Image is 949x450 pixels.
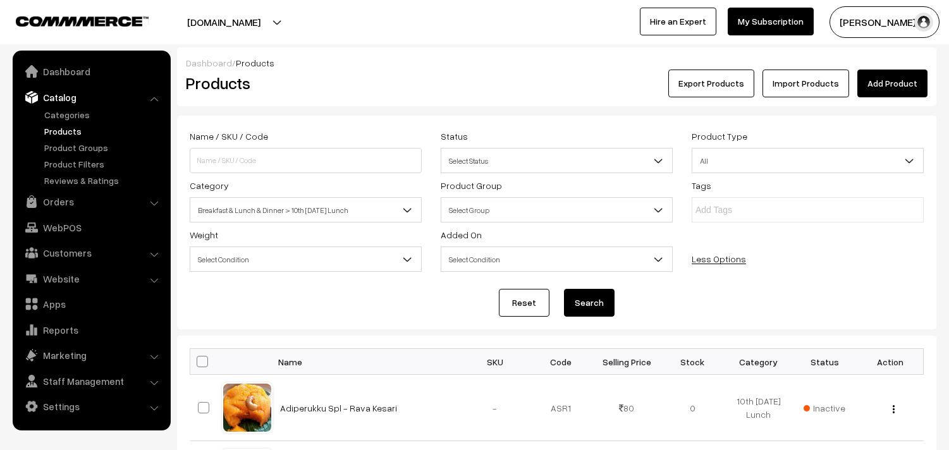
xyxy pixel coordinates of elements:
a: COMMMERCE [16,13,126,28]
span: Select Condition [190,246,422,272]
label: Added On [441,228,482,241]
label: Weight [190,228,218,241]
button: Search [564,289,615,317]
label: Product Group [441,179,502,192]
span: Breakfast & Lunch & Dinner > 10th Sunday Lunch [190,197,422,222]
button: [DOMAIN_NAME] [143,6,305,38]
a: Reports [16,319,166,341]
th: Code [528,349,594,375]
a: Catalog [16,86,166,109]
span: Select Condition [441,246,673,272]
th: Action [857,349,923,375]
a: Reviews & Ratings [41,174,166,187]
div: / [186,56,928,70]
span: Select Status [441,148,673,173]
td: - [462,375,528,441]
th: SKU [462,349,528,375]
input: Name / SKU / Code [190,148,422,173]
img: Menu [893,405,895,413]
td: ASR1 [528,375,594,441]
th: Status [792,349,857,375]
span: Select Condition [190,248,421,271]
button: Export Products [668,70,754,97]
label: Product Type [692,130,747,143]
a: Dashboard [186,58,232,68]
span: All [692,150,923,172]
a: Settings [16,395,166,418]
label: Name / SKU / Code [190,130,268,143]
a: Categories [41,108,166,121]
a: Reset [499,289,549,317]
a: WebPOS [16,216,166,239]
span: Select Condition [441,248,672,271]
a: Staff Management [16,370,166,392]
a: Dashboard [16,60,166,83]
a: Apps [16,293,166,315]
th: Selling Price [594,349,659,375]
img: COMMMERCE [16,16,149,26]
a: Add Product [857,70,928,97]
span: Select Group [441,199,672,221]
td: 80 [594,375,659,441]
span: Products [236,58,274,68]
a: Marketing [16,344,166,367]
input: Add Tags [695,204,806,217]
a: Website [16,267,166,290]
a: Product Filters [41,157,166,171]
a: Products [41,125,166,138]
label: Status [441,130,468,143]
td: 10th [DATE] Lunch [726,375,792,441]
span: All [692,148,924,173]
span: Breakfast & Lunch & Dinner > 10th Sunday Lunch [190,199,421,221]
span: Select Status [441,150,672,172]
a: Adiperukku Spl - Rava Kesari [280,403,397,413]
a: Hire an Expert [640,8,716,35]
a: Less Options [692,253,746,264]
h2: Products [186,73,420,93]
span: Inactive [804,401,845,415]
a: Import Products [762,70,849,97]
a: Orders [16,190,166,213]
img: user [914,13,933,32]
label: Category [190,179,229,192]
span: Select Group [441,197,673,222]
a: Product Groups [41,141,166,154]
a: My Subscription [728,8,814,35]
td: 0 [659,375,725,441]
th: Name [272,349,462,375]
a: Customers [16,241,166,264]
th: Stock [659,349,725,375]
button: [PERSON_NAME] s… [830,6,940,38]
label: Tags [692,179,711,192]
th: Category [726,349,792,375]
